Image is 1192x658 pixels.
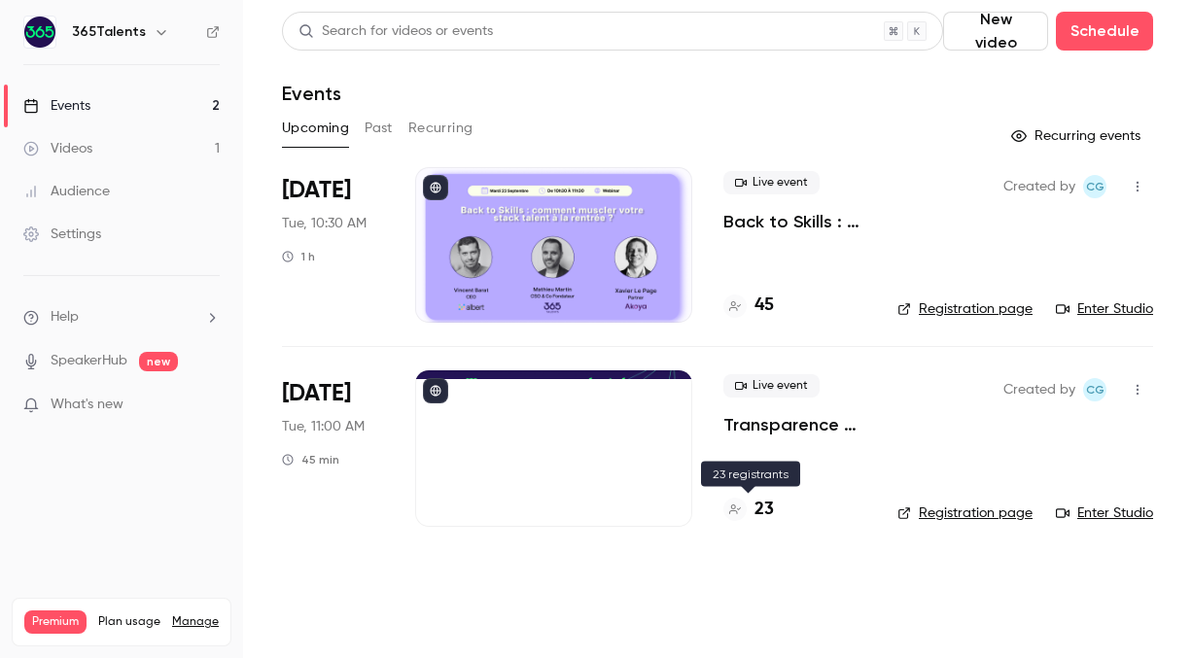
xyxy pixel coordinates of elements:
[1083,175,1106,198] span: Cynthia Garcia
[23,182,110,201] div: Audience
[24,610,87,634] span: Premium
[282,82,341,105] h1: Events
[723,210,866,233] a: Back to Skills : comment muscler votre stack talent à la rentrée ?
[1002,121,1153,152] button: Recurring events
[723,413,866,436] a: Transparence salariale : Alignez vos grilles de salaires et de compétences
[1056,299,1153,319] a: Enter Studio
[282,113,349,144] button: Upcoming
[1003,378,1075,401] span: Created by
[754,293,774,319] h4: 45
[282,452,339,468] div: 45 min
[72,22,146,42] h6: 365Talents
[282,175,351,206] span: [DATE]
[98,614,160,630] span: Plan usage
[943,12,1048,51] button: New video
[51,395,123,415] span: What's new
[51,307,79,328] span: Help
[754,497,774,523] h4: 23
[282,249,315,264] div: 1 h
[196,397,220,414] iframe: Noticeable Trigger
[723,293,774,319] a: 45
[282,417,365,436] span: Tue, 11:00 AM
[1003,175,1075,198] span: Created by
[1056,503,1153,523] a: Enter Studio
[282,370,384,526] div: Sep 30 Tue, 11:00 AM (Europe/Paris)
[298,21,493,42] div: Search for videos or events
[408,113,473,144] button: Recurring
[23,225,101,244] div: Settings
[23,139,92,158] div: Videos
[51,351,127,371] a: SpeakerHub
[723,497,774,523] a: 23
[365,113,393,144] button: Past
[139,352,178,371] span: new
[282,214,367,233] span: Tue, 10:30 AM
[723,374,820,398] span: Live event
[1086,378,1104,401] span: CG
[897,299,1033,319] a: Registration page
[172,614,219,630] a: Manage
[1056,12,1153,51] button: Schedule
[1083,378,1106,401] span: Cynthia Garcia
[24,17,55,48] img: 365Talents
[23,307,220,328] li: help-dropdown-opener
[723,171,820,194] span: Live event
[1086,175,1104,198] span: CG
[23,96,90,116] div: Events
[282,378,351,409] span: [DATE]
[897,503,1033,523] a: Registration page
[282,167,384,323] div: Sep 23 Tue, 10:30 AM (Europe/Paris)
